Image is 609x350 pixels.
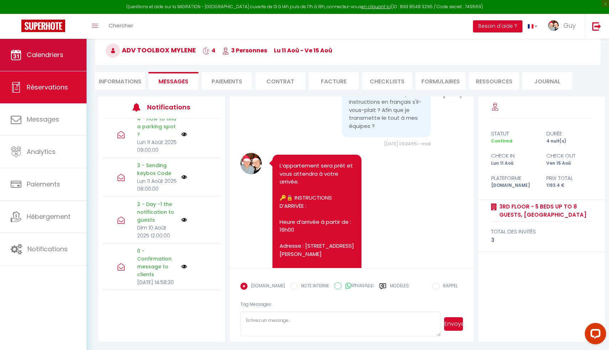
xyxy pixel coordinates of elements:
span: Analytics [27,147,56,156]
span: ADV TOOLBOX MYLENE [106,46,196,55]
a: ... Guy [543,14,585,39]
span: Hébergement [27,212,71,221]
span: Messages [158,77,188,86]
img: logout [592,22,601,31]
li: Facture [309,72,359,89]
span: Calendriers [27,50,63,59]
div: 3 [491,236,593,245]
img: Super Booking [21,20,65,32]
div: 4 nuit(s) [542,138,597,145]
div: 1193.4 € [542,182,597,189]
iframe: LiveChat chat widget [579,320,609,350]
img: ... [548,20,559,31]
img: NO IMAGE [181,132,187,137]
img: NO IMAGE [181,264,187,269]
img: 1695811357157.jpg [240,153,262,174]
a: Chercher [103,14,139,39]
span: Notifications [27,245,68,253]
label: NOTE INTERNE [297,283,329,290]
button: Envoyer [444,317,463,331]
p: [DATE] 14:58:30 [137,278,177,286]
label: [DOMAIN_NAME] [248,283,285,290]
a: en cliquant ici [361,4,391,10]
div: [DOMAIN_NAME] [486,182,542,189]
div: total des invités [491,227,593,236]
img: NO IMAGE [181,174,187,180]
span: [DATE] 09:34:55 - mail [384,141,431,147]
span: Réservations [27,83,68,92]
div: Plateforme [486,174,542,182]
span: lu 11 Aoû - ve 15 Aoû [274,46,332,55]
p: 2 - Day -1 the notification to guests [137,200,177,224]
span: 3 Personnes [222,46,267,55]
li: Journal [522,72,572,89]
button: Besoin d'aide ? [473,20,522,32]
li: Contrat [255,72,305,89]
div: durée [542,129,597,138]
span: 4 [203,46,215,55]
div: statut [486,129,542,138]
label: WhatsApp [342,282,374,290]
li: Informations [95,72,145,89]
span: Confirmé [491,138,512,144]
p: 3 - Sending keybox Code [137,161,177,177]
img: NO IMAGE [181,217,187,223]
div: Lun 11 Aoû [486,160,542,167]
p: Lun 11 Août 2025 08:00:00 [137,177,177,193]
span: Chercher [109,22,133,29]
li: Paiements [202,72,252,89]
p: 4 - How to find a parking spot ? [137,115,177,138]
h3: Notifications [147,99,196,115]
label: Modèles [390,283,409,295]
span: Messages [27,115,59,124]
div: Prix total [542,174,597,182]
p: Lun 11 Août 2025 09:00:00 [137,138,177,154]
p: Dim 10 Août 2025 12:00:00 [137,224,177,240]
li: FORMULAIRES [416,72,465,89]
div: check in [486,151,542,160]
span: Guy [563,21,576,30]
li: CHECKLISTS [362,72,412,89]
li: Ressources [469,72,519,89]
label: RAPPEL [439,283,458,290]
div: check out [542,151,597,160]
a: 3rd Floor - 5 beds up to 8 guests, [GEOGRAPHIC_DATA] [497,202,593,219]
pre: Pouvez-vous m'envoyer les instructions en français s'il-vous-plait ? Afin que je transmette le to... [349,90,424,130]
p: 0 - Confirmation message to clients [137,247,177,278]
div: Ven 15 Aoû [542,160,597,167]
span: Tag Messages [240,301,271,307]
span: Paiements [27,180,60,189]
